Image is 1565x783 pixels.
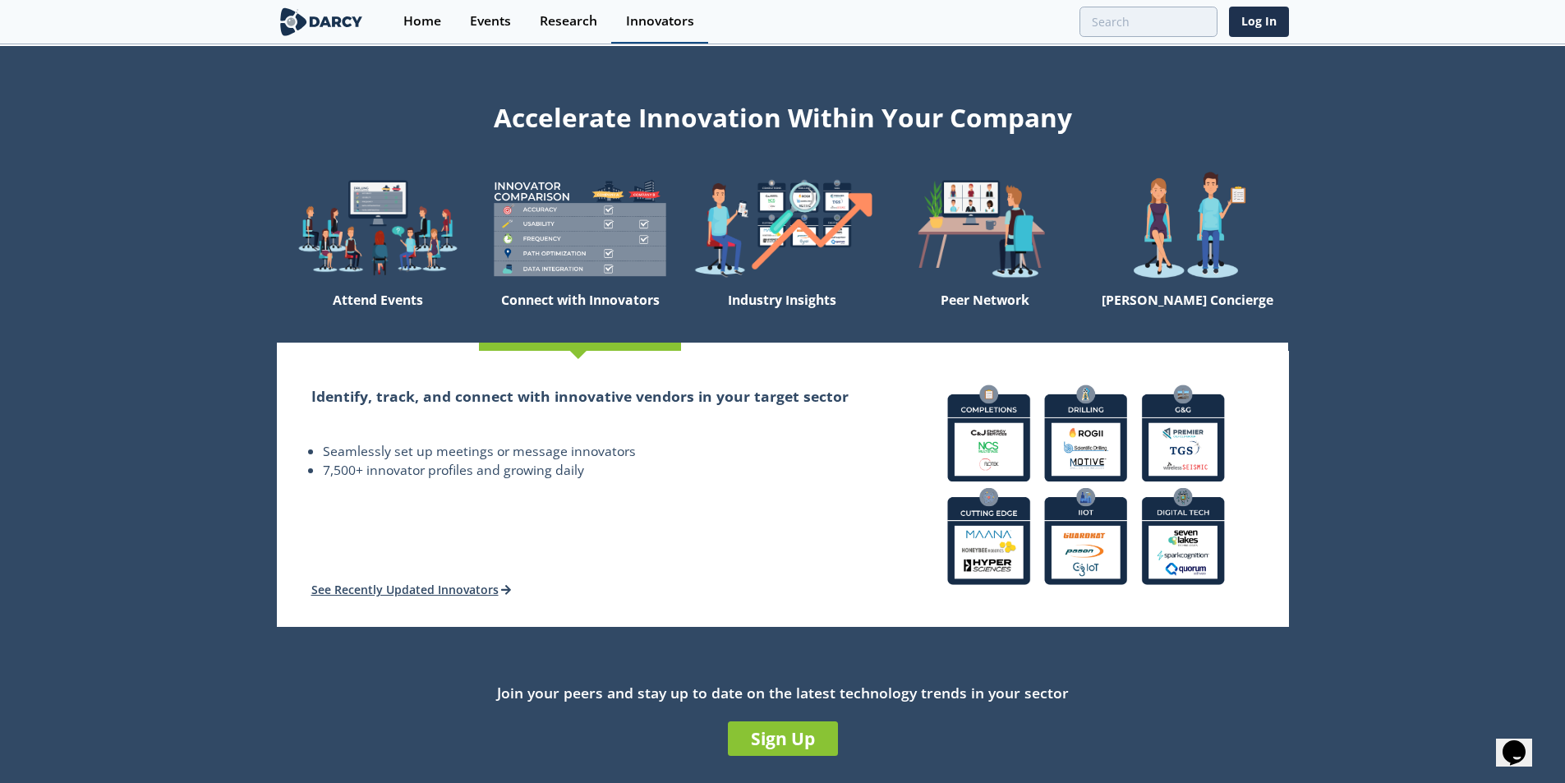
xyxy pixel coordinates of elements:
li: Seamlessly set up meetings or message innovators [323,442,849,462]
input: Advanced Search [1079,7,1217,37]
a: See Recently Updated Innovators [311,582,512,597]
div: Industry Insights [681,285,883,343]
img: welcome-compare-1b687586299da8f117b7ac84fd957760.png [479,171,681,285]
div: [PERSON_NAME] Concierge [1086,285,1288,343]
li: 7,500+ innovator profiles and growing daily [323,461,849,481]
div: Innovators [626,15,694,28]
h2: Identify, track, and connect with innovative vendors in your target sector [311,385,849,407]
div: Home [403,15,441,28]
a: Sign Up [728,721,838,756]
div: Accelerate Innovation Within Your Company [277,92,1289,136]
img: welcome-explore-560578ff38cea7c86bcfe544b5e45342.png [277,171,479,285]
img: logo-wide.svg [277,7,366,36]
img: connect-with-innovators-bd83fc158da14f96834d5193b73f77c6.png [934,371,1238,598]
img: welcome-find-a12191a34a96034fcac36f4ff4d37733.png [681,171,883,285]
img: welcome-concierge-wide-20dccca83e9cbdbb601deee24fb8df72.png [1086,171,1288,285]
div: Research [540,15,597,28]
div: Attend Events [277,285,479,343]
div: Events [470,15,511,28]
iframe: chat widget [1496,717,1549,767]
div: Peer Network [884,285,1086,343]
img: welcome-attend-b816887fc24c32c29d1763c6e0ddb6e6.png [884,171,1086,285]
div: Connect with Innovators [479,285,681,343]
a: Log In [1229,7,1289,37]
